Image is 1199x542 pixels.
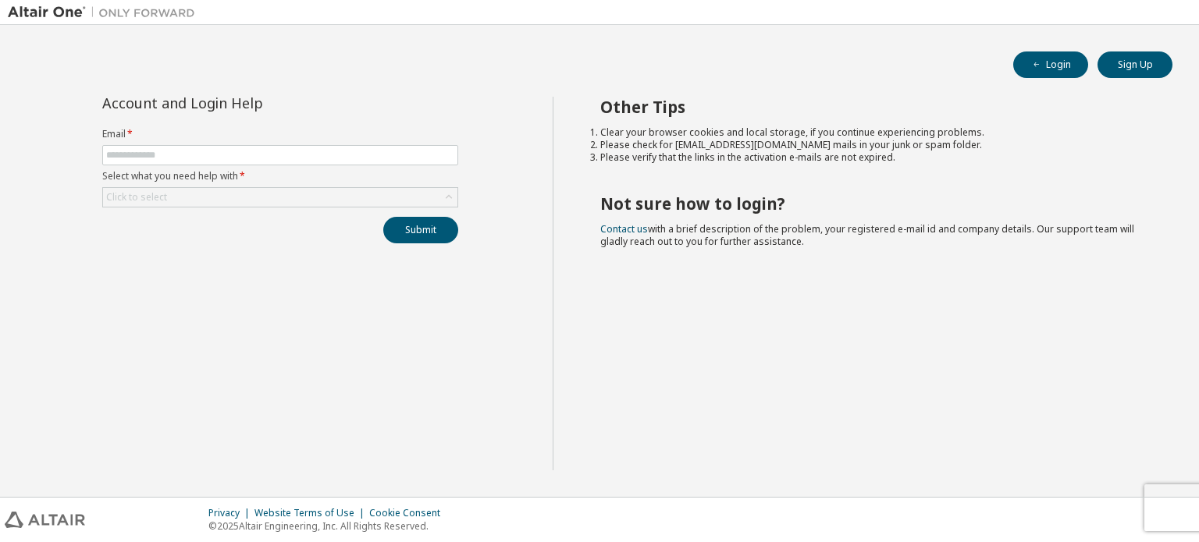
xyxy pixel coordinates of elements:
button: Submit [383,217,458,243]
div: Click to select [106,191,167,204]
h2: Not sure how to login? [600,193,1145,214]
li: Please verify that the links in the activation e-mails are not expired. [600,151,1145,164]
a: Contact us [600,222,648,236]
img: Altair One [8,5,203,20]
div: Privacy [208,507,254,519]
h2: Other Tips [600,97,1145,117]
li: Clear your browser cookies and local storage, if you continue experiencing problems. [600,126,1145,139]
img: altair_logo.svg [5,512,85,528]
div: Click to select [103,188,457,207]
label: Select what you need help with [102,170,458,182]
label: Email [102,128,458,140]
div: Cookie Consent [369,507,450,519]
div: Account and Login Help [102,97,387,109]
span: with a brief description of the problem, your registered e-mail id and company details. Our suppo... [600,222,1134,248]
button: Sign Up [1098,51,1172,78]
button: Login [1013,51,1088,78]
p: © 2025 Altair Engineering, Inc. All Rights Reserved. [208,519,450,533]
div: Website Terms of Use [254,507,369,519]
li: Please check for [EMAIL_ADDRESS][DOMAIN_NAME] mails in your junk or spam folder. [600,139,1145,151]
